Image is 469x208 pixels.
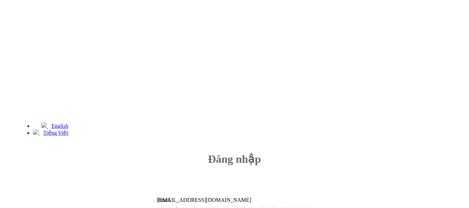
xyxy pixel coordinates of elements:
h3: Đăng nhập [157,152,312,166]
img: 220-vietnam.svg [33,129,38,135]
input: Email [157,197,312,203]
a: Tiếng Việt [33,130,68,136]
h4: Cổng thông tin quản lý [22,57,230,65]
a: English [41,123,68,129]
h3: Chào mừng đến [GEOGRAPHIC_DATA] [22,30,230,43]
img: 226-united-states.svg [41,122,47,128]
span: English [52,123,68,129]
span: Tiếng Việt [43,130,68,136]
